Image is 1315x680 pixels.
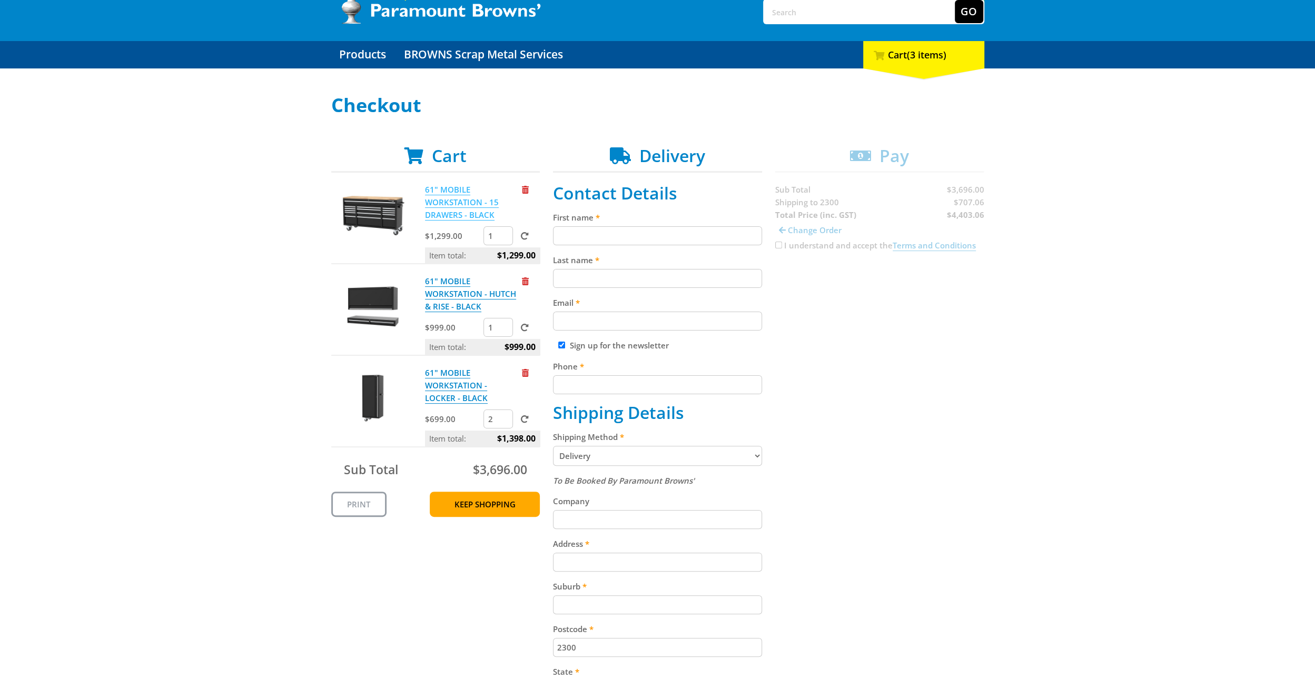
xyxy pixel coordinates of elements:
p: Item total: [425,339,540,355]
label: Sign up for the newsletter [570,340,669,351]
label: Address [553,537,762,550]
input: Please enter your address. [553,553,762,572]
span: (3 items) [907,48,946,61]
span: $1,398.00 [497,431,536,446]
p: $999.00 [425,321,481,334]
label: Email [553,296,762,309]
h2: Shipping Details [553,403,762,423]
p: Item total: [425,247,540,263]
a: Remove from cart [521,276,528,286]
span: Delivery [639,144,705,167]
a: 61" MOBILE WORKSTATION - 15 DRAWERS - BLACK [425,184,499,221]
input: Please enter your last name. [553,269,762,288]
input: Please enter your postcode. [553,638,762,657]
a: Keep Shopping [430,492,540,517]
p: $699.00 [425,413,481,425]
span: Cart [432,144,467,167]
a: 61" MOBILE WORKSTATION - HUTCH & RISE - BLACK [425,276,516,312]
em: To Be Booked By Paramount Browns' [553,475,695,486]
a: 61" MOBILE WORKSTATION - LOCKER - BLACK [425,367,488,404]
a: Remove from cart [521,367,528,378]
h1: Checkout [331,95,984,116]
p: Item total: [425,431,540,446]
label: Shipping Method [553,431,762,443]
img: 61" MOBILE WORKSTATION - 15 DRAWERS - BLACK [341,183,404,246]
a: Print [331,492,387,517]
h2: Contact Details [553,183,762,203]
label: Postcode [553,623,762,635]
label: Company [553,495,762,507]
label: Last name [553,254,762,266]
img: 61" MOBILE WORKSTATION - LOCKER - BLACK [341,366,404,429]
input: Please enter your suburb. [553,595,762,614]
label: State [553,665,762,678]
a: Go to the Products page [331,41,394,68]
select: Please select a shipping method. [553,446,762,466]
label: First name [553,211,762,224]
label: Suburb [553,580,762,593]
img: 61" MOBILE WORKSTATION - HUTCH & RISE - BLACK [341,275,404,338]
label: Phone [553,360,762,373]
input: Please enter your email address. [553,312,762,331]
input: Please enter your telephone number. [553,375,762,394]
div: Cart [863,41,984,68]
input: Please enter your first name. [553,226,762,245]
a: Go to the BROWNS Scrap Metal Services page [396,41,571,68]
span: $1,299.00 [497,247,536,263]
span: $3,696.00 [473,461,527,478]
span: Sub Total [344,461,398,478]
span: $999.00 [505,339,536,355]
a: Remove from cart [521,184,528,195]
p: $1,299.00 [425,229,481,242]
